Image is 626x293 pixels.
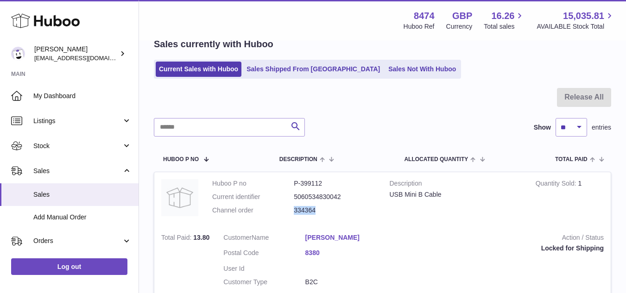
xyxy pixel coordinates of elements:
[212,193,294,201] dt: Current identifier
[11,258,127,275] a: Log out
[11,47,25,61] img: internalAdmin-8474@internal.huboo.com
[401,244,604,253] div: Locked for Shipping
[537,22,615,31] span: AVAILABLE Stock Total
[156,62,241,77] a: Current Sales with Huboo
[33,167,122,175] span: Sales
[452,10,472,22] strong: GBP
[446,22,473,31] div: Currency
[390,179,522,190] strong: Description
[223,278,305,287] dt: Customer Type
[163,156,199,162] span: Huboo P no
[33,190,132,199] span: Sales
[414,10,435,22] strong: 8474
[404,22,435,31] div: Huboo Ref
[34,45,118,62] div: [PERSON_NAME]
[34,54,136,62] span: [EMAIL_ADDRESS][DOMAIN_NAME]
[534,123,551,132] label: Show
[484,22,525,31] span: Total sales
[223,249,305,260] dt: Postal Code
[243,62,383,77] a: Sales Shipped From [GEOGRAPHIC_DATA]
[401,233,604,244] strong: Action / Status
[33,117,122,125] span: Listings
[212,206,294,215] dt: Channel order
[390,190,522,199] div: USB Mini B Cable
[33,237,122,245] span: Orders
[385,62,459,77] a: Sales Not With Huboo
[193,234,209,241] span: 13.80
[223,264,305,273] dt: User Id
[305,249,387,257] a: 8380
[294,179,375,188] dd: P-399112
[279,156,317,162] span: Description
[491,10,514,22] span: 16.26
[537,10,615,31] a: 15,035.81 AVAILABLE Stock Total
[223,234,252,241] span: Customer
[563,10,604,22] span: 15,035.81
[305,278,387,287] dd: B2C
[529,172,611,226] td: 1
[305,233,387,242] a: [PERSON_NAME]
[154,38,273,50] h2: Sales currently with Huboo
[294,206,375,215] dd: 334364
[33,142,122,150] span: Stock
[404,156,468,162] span: ALLOCATED Quantity
[592,123,611,132] span: entries
[484,10,525,31] a: 16.26 Total sales
[294,193,375,201] dd: 5060534830042
[33,92,132,100] span: My Dashboard
[212,179,294,188] dt: Huboo P no
[536,180,578,189] strong: Quantity Sold
[33,213,132,222] span: Add Manual Order
[223,233,305,244] dt: Name
[555,156,588,162] span: Total paid
[161,179,198,216] img: no-photo.jpg
[161,234,193,243] strong: Total Paid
